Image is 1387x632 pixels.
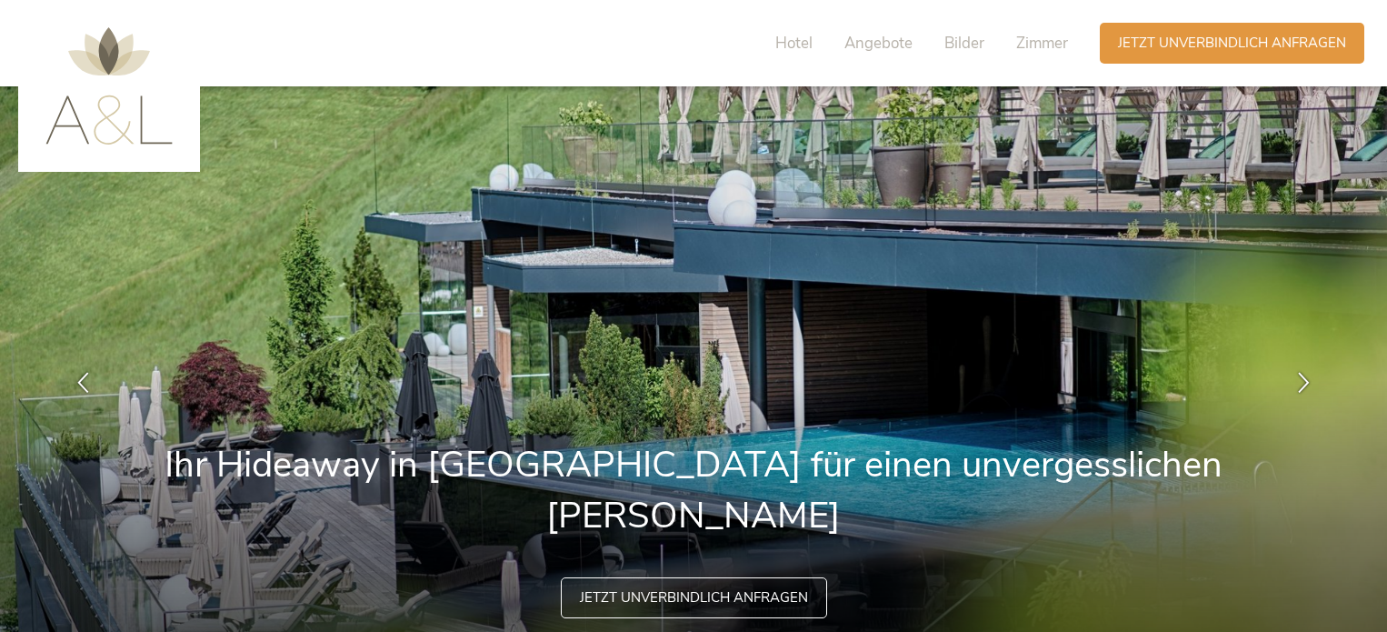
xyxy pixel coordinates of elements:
span: Jetzt unverbindlich anfragen [1118,34,1346,53]
span: Zimmer [1016,33,1068,54]
span: Jetzt unverbindlich anfragen [580,588,808,607]
span: Angebote [844,33,913,54]
img: AMONTI & LUNARIS Wellnessresort [45,27,173,145]
span: Bilder [944,33,984,54]
span: Hotel [775,33,813,54]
